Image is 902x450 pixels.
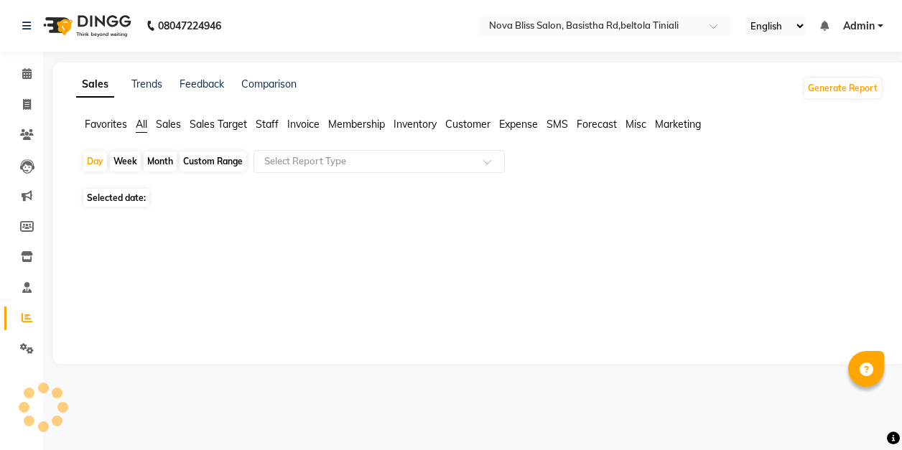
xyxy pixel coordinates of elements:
div: Custom Range [180,151,246,172]
img: logo [37,6,135,46]
a: Feedback [180,78,224,90]
span: All [136,118,147,131]
div: Month [144,151,177,172]
span: Sales Target [190,118,247,131]
span: Customer [445,118,490,131]
span: Invoice [287,118,320,131]
a: Comparison [241,78,297,90]
span: Admin [843,19,875,34]
span: Favorites [85,118,127,131]
div: Day [83,151,107,172]
span: Marketing [655,118,701,131]
iframe: chat widget [842,393,888,436]
b: 08047224946 [158,6,221,46]
a: Trends [131,78,162,90]
span: Expense [499,118,538,131]
button: Generate Report [804,78,881,98]
span: Forecast [577,118,617,131]
span: Staff [256,118,279,131]
span: SMS [547,118,568,131]
span: Sales [156,118,181,131]
span: Membership [328,118,385,131]
span: Inventory [394,118,437,131]
a: Sales [76,72,114,98]
div: Week [110,151,141,172]
span: Selected date: [83,189,149,207]
span: Misc [626,118,646,131]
